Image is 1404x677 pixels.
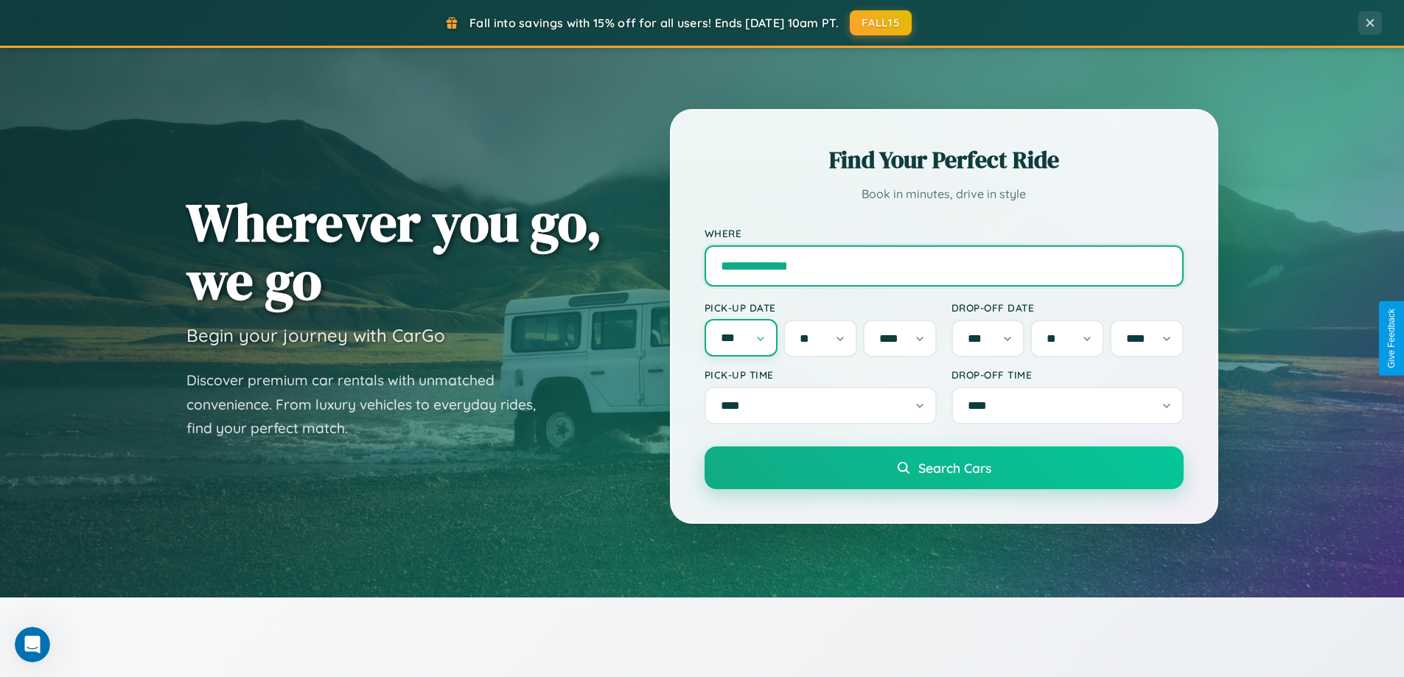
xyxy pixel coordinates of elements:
[951,301,1184,314] label: Drop-off Date
[186,324,445,346] h3: Begin your journey with CarGo
[15,627,50,662] iframe: Intercom live chat
[918,460,991,476] span: Search Cars
[705,301,937,314] label: Pick-up Date
[1386,309,1397,368] div: Give Feedback
[186,193,602,309] h1: Wherever you go, we go
[705,183,1184,205] p: Book in minutes, drive in style
[705,368,937,381] label: Pick-up Time
[705,144,1184,176] h2: Find Your Perfect Ride
[705,446,1184,489] button: Search Cars
[469,15,839,30] span: Fall into savings with 15% off for all users! Ends [DATE] 10am PT.
[705,227,1184,239] label: Where
[186,368,555,441] p: Discover premium car rentals with unmatched convenience. From luxury vehicles to everyday rides, ...
[850,10,912,35] button: FALL15
[951,368,1184,381] label: Drop-off Time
